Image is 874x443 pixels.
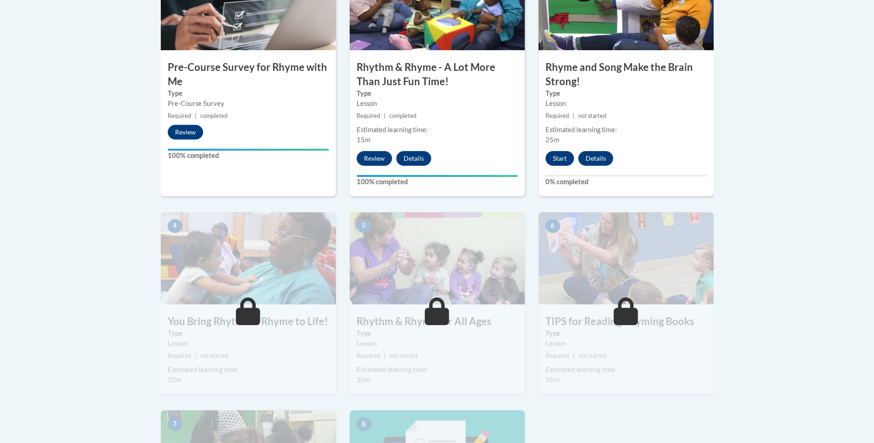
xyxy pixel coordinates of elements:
span: | [573,352,575,359]
div: Pre-Course Survey [168,99,329,109]
label: Type [168,88,329,99]
h3: TIPS for Reading Rhyming Books [539,315,714,329]
button: Start [546,151,574,166]
label: 100% completed [168,151,329,161]
h3: Rhythm & Rhyme for All Ages [350,315,525,329]
div: Your progress [168,149,329,151]
label: 100% completed [357,177,518,187]
h3: Rhyme and Song Make the Brain Strong! [539,60,714,89]
span: Required [168,352,191,359]
span: 30m [357,376,370,384]
span: 7 [168,417,182,431]
span: completed [389,112,416,119]
label: Type [546,88,707,99]
label: Type [546,328,707,338]
span: Required [546,352,569,359]
button: Details [578,151,613,166]
span: completed [200,112,228,119]
div: Lesson [357,338,518,349]
img: Course Image [161,212,336,304]
span: | [195,352,197,359]
h3: Rhythm & Rhyme - A Lot More Than Just Fun Time! [350,60,525,89]
div: Lesson [168,338,329,349]
span: not started [200,352,229,359]
span: | [573,112,575,119]
button: Details [396,151,431,166]
span: not started [578,352,606,359]
span: | [195,112,197,119]
span: 25m [546,136,559,144]
span: Required [168,112,191,119]
img: Course Image [539,212,714,304]
span: Required [546,112,569,119]
label: Type [357,328,518,338]
span: 15m [357,136,370,144]
div: Your progress [357,175,518,177]
div: Estimated learning time: [546,125,707,135]
div: Estimated learning time: [168,365,329,375]
span: 35m [546,376,559,384]
div: Lesson [357,99,518,109]
label: Type [357,88,518,99]
span: 8 [357,417,371,431]
label: 0% completed [546,177,707,187]
span: 6 [546,219,560,233]
span: 4 [168,219,182,233]
span: not started [578,112,606,119]
img: Course Image [350,212,525,304]
div: Estimated learning time: [546,365,707,375]
span: 5 [357,219,371,233]
div: Lesson [546,338,707,349]
span: Required [357,352,380,359]
h3: Pre-Course Survey for Rhyme with Me [161,60,336,89]
button: Review [357,151,392,166]
button: Review [168,125,203,140]
label: Type [168,328,329,338]
div: Estimated learning time: [357,365,518,375]
span: | [384,352,386,359]
div: Lesson [546,99,707,109]
h3: You Bring Rhythm & Rhyme to Life! [161,315,336,329]
span: Required [357,112,380,119]
span: | [384,112,386,119]
span: not started [389,352,417,359]
div: Estimated learning time: [357,125,518,135]
span: 20m [168,376,182,384]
